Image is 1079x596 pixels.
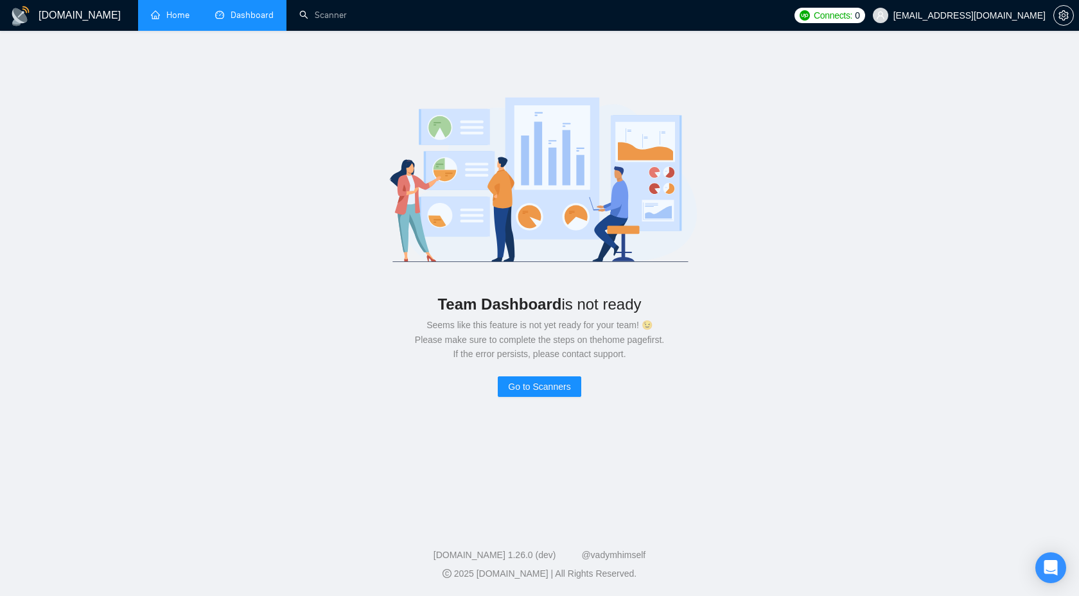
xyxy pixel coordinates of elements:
a: homeHome [151,10,189,21]
div: Seems like this feature is not yet ready for your team! 😉 Please make sure to complete the steps ... [41,318,1038,361]
div: is not ready [41,290,1038,318]
img: logo [10,6,31,26]
button: Go to Scanners [498,376,581,397]
a: setting [1053,10,1074,21]
span: Dashboard [231,10,274,21]
a: @vadymhimself [581,550,645,560]
img: logo [356,82,723,275]
a: home page [602,335,647,345]
span: 0 [855,8,860,22]
div: 2025 [DOMAIN_NAME] | All Rights Reserved. [10,567,1069,581]
span: Go to Scanners [508,380,570,394]
b: Team Dashboard [437,295,561,313]
div: Open Intercom Messenger [1035,552,1066,583]
span: setting [1054,10,1073,21]
span: user [876,11,885,20]
img: upwork-logo.png [800,10,810,21]
a: [DOMAIN_NAME] 1.26.0 (dev) [434,550,556,560]
a: searchScanner [299,10,347,21]
span: Connects: [814,8,852,22]
button: setting [1053,5,1074,26]
span: copyright [443,569,452,578]
span: dashboard [215,10,224,19]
